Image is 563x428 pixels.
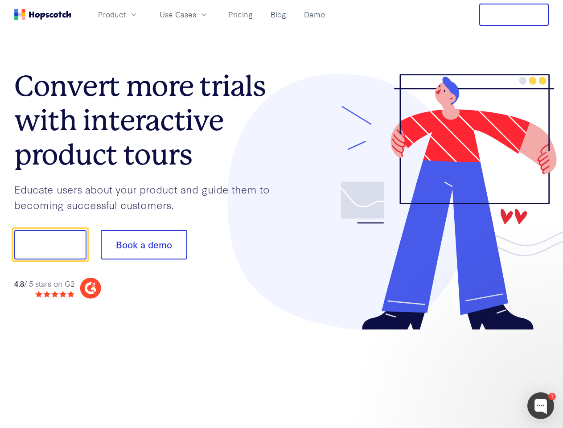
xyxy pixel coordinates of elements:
a: Pricing [225,7,256,22]
span: Use Cases [160,9,196,20]
button: Product [93,7,144,22]
span: Product [98,9,126,20]
button: Free Trial [479,4,549,26]
a: Blog [267,7,290,22]
div: 1 [548,393,556,400]
strong: 4.8 [14,278,24,288]
button: Use Cases [154,7,214,22]
h1: Convert more trials with interactive product tours [14,69,282,172]
p: Educate users about your product and guide them to becoming successful customers. [14,181,282,212]
button: Show me! [14,230,86,259]
a: Demo [300,7,329,22]
button: Book a demo [101,230,187,259]
div: / 5 stars on G2 [14,278,74,289]
a: Home [14,9,71,20]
